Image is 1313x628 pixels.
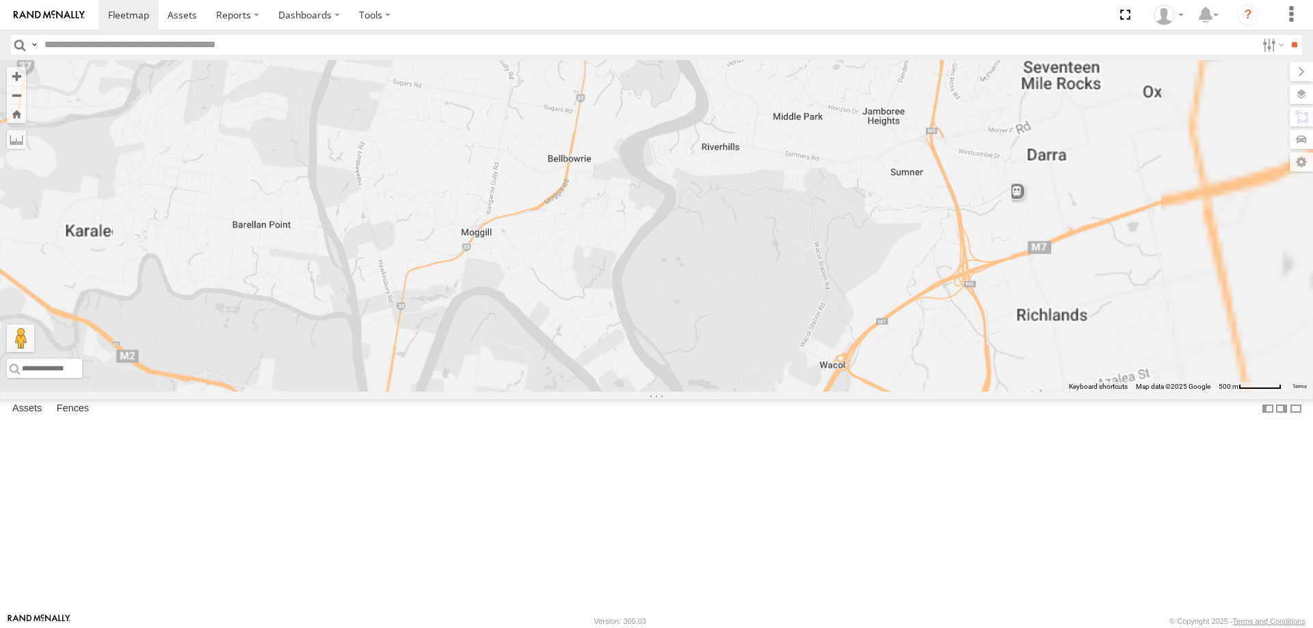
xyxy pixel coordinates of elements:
[1149,5,1189,25] div: Laura Van Bruggen
[50,399,96,418] label: Fences
[1169,617,1305,625] div: © Copyright 2025 -
[1069,382,1128,392] button: Keyboard shortcuts
[1275,399,1288,419] label: Dock Summary Table to the Right
[1261,399,1275,419] label: Dock Summary Table to the Left
[1257,35,1286,55] label: Search Filter Options
[594,617,646,625] div: Version: 305.03
[1292,384,1307,390] a: Terms
[8,614,70,628] a: Visit our Website
[14,10,85,20] img: rand-logo.svg
[1233,617,1305,625] a: Terms and Conditions
[5,399,49,418] label: Assets
[1289,399,1303,419] label: Hide Summary Table
[7,105,26,123] button: Zoom Home
[1237,4,1259,26] i: ?
[7,67,26,85] button: Zoom in
[7,130,26,149] label: Measure
[1215,382,1286,392] button: Map scale: 500 m per 59 pixels
[7,325,34,352] button: Drag Pegman onto the map to open Street View
[1219,383,1238,390] span: 500 m
[1290,152,1313,172] label: Map Settings
[29,35,40,55] label: Search Query
[7,85,26,105] button: Zoom out
[1136,383,1210,390] span: Map data ©2025 Google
